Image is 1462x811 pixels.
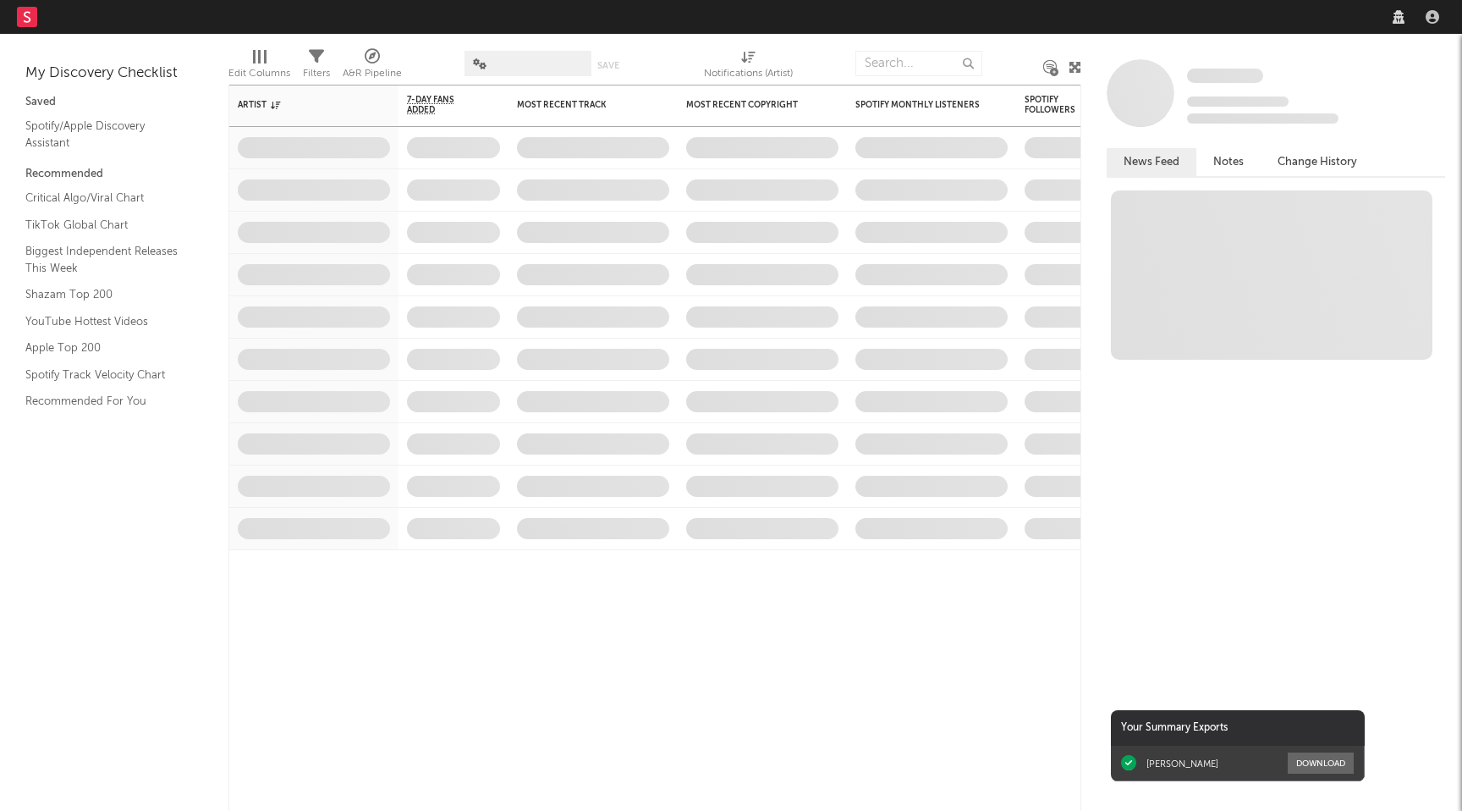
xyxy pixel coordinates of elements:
div: Saved [25,92,203,113]
div: Most Recent Copyright [686,100,813,110]
div: Notifications (Artist) [704,42,793,91]
a: YouTube Hottest Videos [25,312,186,331]
a: Recommended For You [25,392,186,411]
div: Filters [303,63,330,84]
button: Download [1288,753,1354,774]
div: Filters [303,42,330,91]
div: A&R Pipeline [343,42,402,91]
div: Edit Columns [228,63,290,84]
span: Tracking Since: [DATE] [1187,97,1289,107]
span: 0 fans last week [1187,113,1338,124]
button: News Feed [1107,148,1196,176]
a: Shazam Top 200 [25,285,186,304]
div: Artist [238,100,365,110]
a: TikTok Global Chart [25,216,186,234]
button: Notes [1196,148,1261,176]
div: Your Summary Exports [1111,710,1365,746]
button: Save [597,61,619,70]
div: Spotify Monthly Listeners [855,100,982,110]
a: Spotify Track Velocity Chart [25,366,186,384]
div: My Discovery Checklist [25,63,203,84]
button: Change History [1261,148,1374,176]
div: A&R Pipeline [343,63,402,84]
a: Some Artist [1187,68,1263,85]
input: Search... [855,51,982,76]
div: Most Recent Track [517,100,644,110]
a: Spotify/Apple Discovery Assistant [25,117,186,152]
a: Apple Top 200 [25,339,186,357]
div: Notifications (Artist) [704,63,793,84]
div: Recommended [25,164,203,185]
div: Spotify Followers [1025,95,1084,115]
a: Biggest Independent Releases This Week [25,242,186,277]
span: 7-Day Fans Added [407,95,475,115]
a: Critical Algo/Viral Chart [25,189,186,207]
div: [PERSON_NAME] [1146,758,1218,770]
div: Edit Columns [228,42,290,91]
span: Some Artist [1187,69,1263,83]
